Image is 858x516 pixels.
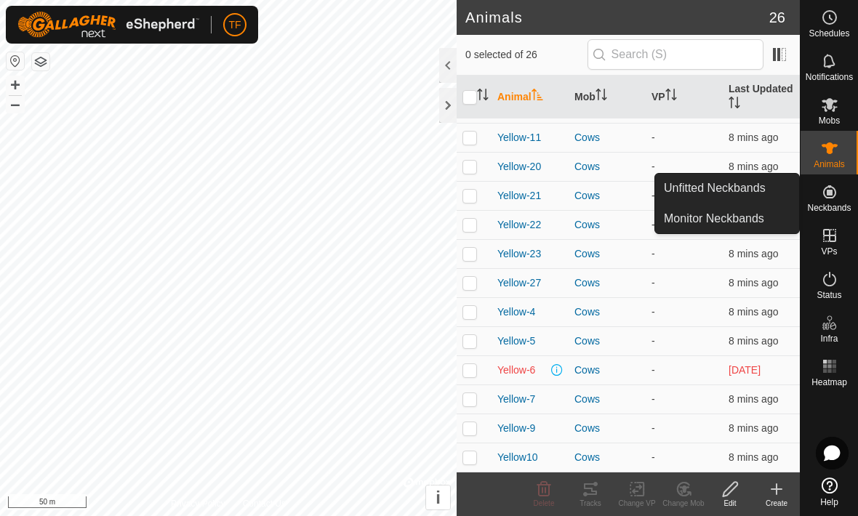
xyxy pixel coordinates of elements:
app-display-virtual-paddock-transition: - [651,364,655,376]
span: Yellow-7 [497,392,535,407]
span: Yellow-4 [497,305,535,320]
span: Monitor Neckbands [664,210,764,227]
div: Cows [574,363,640,378]
a: Privacy Policy [171,497,225,510]
th: VP [646,76,723,119]
div: Cows [574,130,640,145]
a: Unfitted Neckbands [655,174,799,203]
span: Animals [814,160,845,169]
app-display-virtual-paddock-transition: - [651,277,655,289]
div: Cows [574,450,640,465]
a: Monitor Neckbands [655,204,799,233]
span: 0 selected of 26 [465,47,588,63]
span: Yellow-5 [497,334,535,349]
span: Delete [534,499,555,507]
span: Yellow-22 [497,217,541,233]
p-sorticon: Activate to sort [477,91,489,102]
input: Search (S) [588,39,763,70]
app-display-virtual-paddock-transition: - [651,161,655,172]
button: + [7,76,24,94]
span: 18 Aug 2025 at 1:22 pm [729,393,778,405]
span: 18 Aug 2025 at 1:22 pm [729,335,778,347]
p-sorticon: Activate to sort [729,99,740,110]
span: 26 [769,7,785,28]
span: Neckbands [807,203,851,212]
span: Yellow-21 [497,188,541,203]
div: Cows [574,217,640,233]
span: Unfitted Neckbands [664,180,766,197]
app-display-virtual-paddock-transition: - [651,422,655,434]
span: Heatmap [811,378,847,387]
app-display-virtual-paddock-transition: - [651,451,655,463]
div: Cows [574,159,640,174]
span: 18 Aug 2025 at 1:22 pm [729,306,778,318]
div: Cows [574,334,640,349]
span: 15 Aug 2025 at 5:12 pm [729,364,761,376]
img: Gallagher Logo [17,12,199,38]
app-display-virtual-paddock-transition: - [651,248,655,259]
span: 18 Aug 2025 at 1:22 pm [729,132,778,143]
span: Infra [820,334,838,343]
span: 18 Aug 2025 at 1:22 pm [729,277,778,289]
p-sorticon: Activate to sort [532,91,543,102]
app-display-virtual-paddock-transition: - [651,219,655,230]
p-sorticon: Activate to sort [665,91,677,102]
div: Cows [574,305,640,320]
span: Yellow-20 [497,159,541,174]
span: Yellow-11 [497,130,541,145]
app-display-virtual-paddock-transition: - [651,393,655,405]
span: Yellow10 [497,450,538,465]
app-display-virtual-paddock-transition: - [651,306,655,318]
span: 18 Aug 2025 at 1:22 pm [729,248,778,259]
p-sorticon: Activate to sort [596,91,607,102]
span: Schedules [809,29,849,38]
span: Yellow-23 [497,246,541,262]
th: Mob [569,76,646,119]
span: Status [817,291,841,299]
span: i [436,488,441,507]
span: TF [228,17,241,33]
div: Change VP [614,498,660,509]
button: Reset Map [7,52,24,70]
button: i [426,485,450,509]
div: Change Mob [660,498,707,509]
span: Yellow-9 [497,421,535,436]
div: Cows [574,421,640,436]
span: Mobs [819,116,840,125]
div: Cows [574,392,640,407]
button: Map Layers [32,53,49,70]
span: VPs [821,247,837,256]
div: Cows [574,275,640,291]
a: Contact Us [243,497,286,510]
th: Last Updated [723,76,800,119]
span: Yellow-6 [497,363,535,378]
app-display-virtual-paddock-transition: - [651,132,655,143]
div: Cows [574,188,640,203]
span: 18 Aug 2025 at 1:22 pm [729,451,778,463]
div: Create [753,498,800,509]
span: 18 Aug 2025 at 1:22 pm [729,422,778,434]
button: – [7,95,24,113]
div: Tracks [567,498,614,509]
span: Notifications [806,73,853,81]
th: Animal [492,76,569,119]
a: Help [801,472,858,512]
h2: Animals [465,9,769,26]
div: Edit [707,498,753,509]
span: Yellow-27 [497,275,541,291]
span: 18 Aug 2025 at 1:22 pm [729,161,778,172]
app-display-virtual-paddock-transition: - [651,335,655,347]
span: Help [820,498,838,507]
div: Cows [574,246,640,262]
app-display-virtual-paddock-transition: - [651,190,655,201]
